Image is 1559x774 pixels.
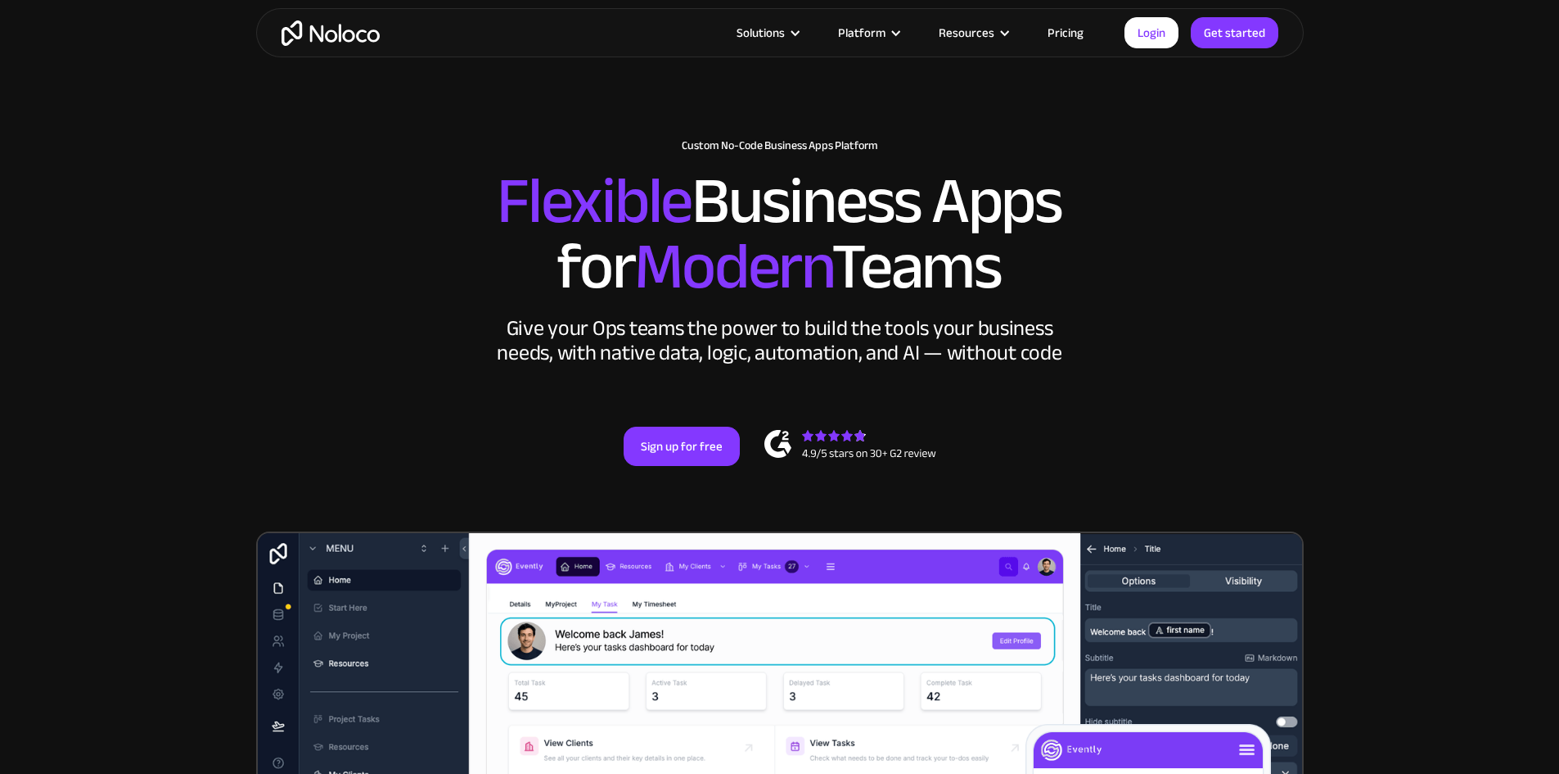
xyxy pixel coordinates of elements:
[737,22,785,43] div: Solutions
[624,427,740,466] a: Sign up for free
[939,22,994,43] div: Resources
[1124,17,1178,48] a: Login
[716,22,818,43] div: Solutions
[634,206,831,328] span: Modern
[1027,22,1104,43] a: Pricing
[493,316,1066,365] div: Give your Ops teams the power to build the tools your business needs, with native data, logic, au...
[273,169,1287,300] h2: Business Apps for Teams
[282,20,380,46] a: home
[838,22,885,43] div: Platform
[818,22,918,43] div: Platform
[497,140,692,262] span: Flexible
[918,22,1027,43] div: Resources
[273,139,1287,152] h1: Custom No-Code Business Apps Platform
[1191,17,1278,48] a: Get started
